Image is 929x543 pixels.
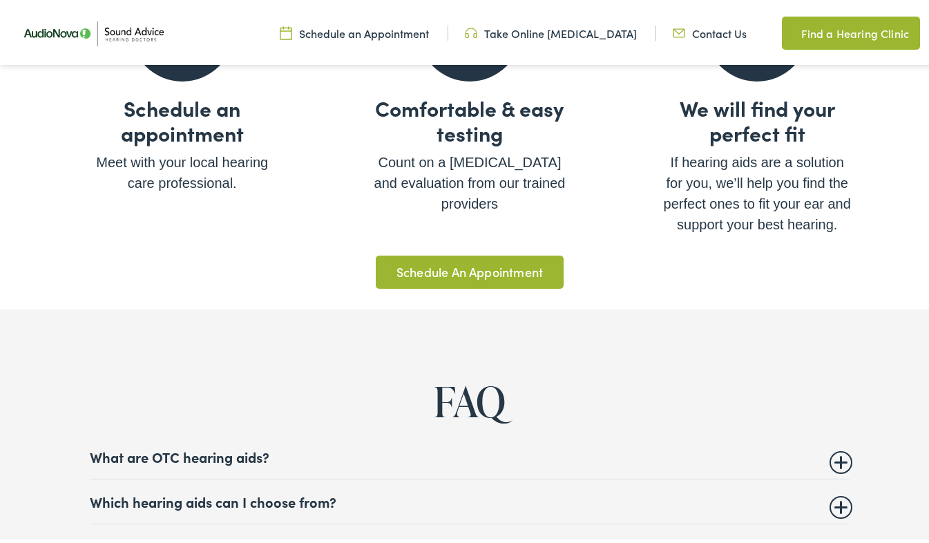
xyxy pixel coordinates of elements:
img: Map pin icon in a unique green color, indicating location-related features or services. [782,22,794,39]
img: Headphone icon in a unique green color, suggesting audio-related services or features. [465,23,477,38]
p: If hearing aids are a solution for you, we’ll help you find the perfect ones to fit your ear and ... [661,149,853,232]
h3: Schedule an appointment [86,93,278,142]
img: Icon representing mail communication in a unique green color, indicative of contact or communicat... [673,23,685,38]
a: Contact Us [673,23,747,38]
h3: Comfortable & easy testing [374,93,566,142]
h2: FAQ [37,376,901,421]
summary: What are OTC hearing aids? [90,446,850,462]
a: Find a Hearing Clinic [782,14,920,47]
h3: We will find your perfect fit [661,93,853,142]
a: Take Online [MEDICAL_DATA] [465,23,637,38]
a: Schedule An Appointment [376,253,564,286]
a: Schedule an Appointment [280,23,429,38]
p: Meet with your local hearing care professional. [86,149,278,191]
p: Count on a [MEDICAL_DATA] and evaluation from our trained providers [374,149,566,211]
summary: Which hearing aids can I choose from? [90,490,850,507]
img: Calendar icon in a unique green color, symbolizing scheduling or date-related features. [280,23,292,38]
